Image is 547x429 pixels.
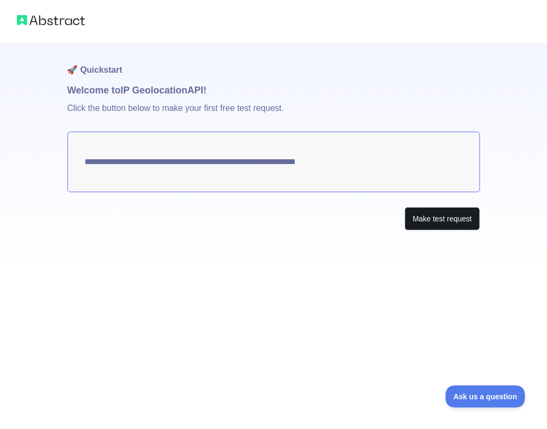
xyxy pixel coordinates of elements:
h1: 🚀 Quickstart [67,42,480,83]
h1: Welcome to IP Geolocation API! [67,83,480,98]
p: Click the button below to make your first free test request. [67,98,480,132]
button: Make test request [405,207,480,231]
img: Abstract logo [17,13,85,28]
iframe: Toggle Customer Support [446,385,526,408]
